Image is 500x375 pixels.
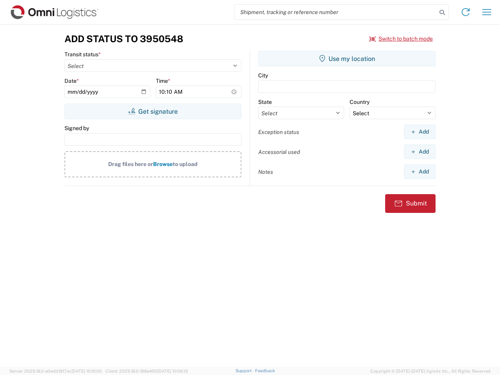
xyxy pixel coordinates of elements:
[404,164,436,179] button: Add
[370,368,491,375] span: Copyright © [DATE]-[DATE] Agistix Inc., All Rights Reserved
[64,104,241,119] button: Get signature
[153,161,173,167] span: Browse
[71,369,102,373] span: [DATE] 10:10:00
[369,32,433,45] button: Switch to batch mode
[64,77,79,84] label: Date
[108,161,153,167] span: Drag files here or
[9,369,102,373] span: Server: 2025.18.0-a0edd1917ac
[350,98,370,105] label: Country
[404,145,436,159] button: Add
[404,125,436,139] button: Add
[64,125,89,132] label: Signed by
[156,77,170,84] label: Time
[157,369,188,373] span: [DATE] 10:06:13
[258,168,273,175] label: Notes
[64,33,183,45] h3: Add Status to 3950548
[258,129,299,136] label: Exception status
[258,72,268,79] label: City
[64,51,101,58] label: Transit status
[258,148,300,155] label: Accessorial used
[258,51,436,66] button: Use my location
[258,98,272,105] label: State
[173,161,198,167] span: to upload
[234,5,437,20] input: Shipment, tracking or reference number
[385,194,436,213] button: Submit
[255,368,275,373] a: Feedback
[105,369,188,373] span: Client: 2025.18.0-198a450
[236,368,255,373] a: Support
